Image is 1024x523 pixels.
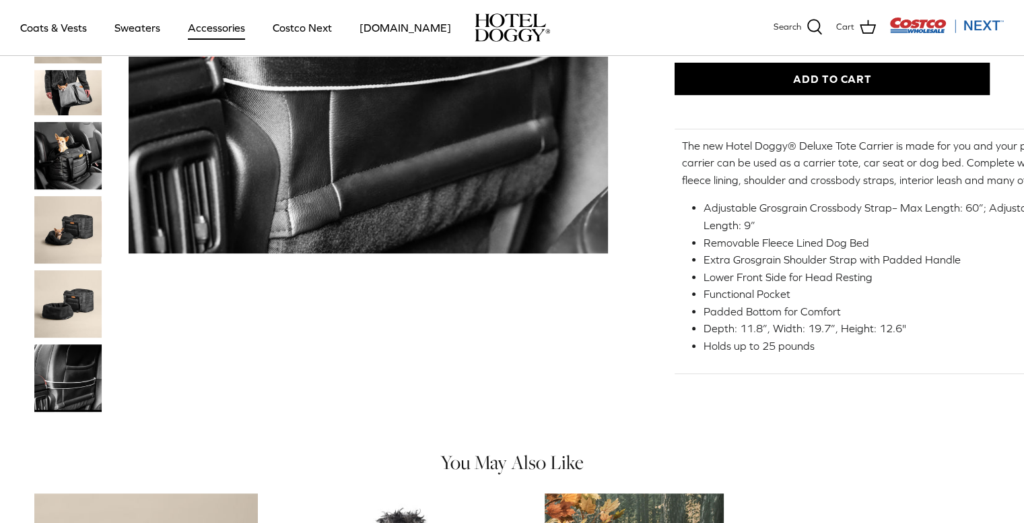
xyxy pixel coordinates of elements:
a: Accessories [176,5,257,51]
a: Costco Next [261,5,344,51]
a: Coats & Vests [8,5,99,51]
button: Add to Cart [675,63,990,95]
span: Cart [836,20,854,34]
a: Thumbnail Link [34,344,102,412]
a: Thumbnail Link [34,196,102,264]
a: Thumbnail Link [34,70,102,115]
img: hoteldoggycom [475,13,550,42]
a: Visit Costco Next [889,26,1004,36]
a: hoteldoggy.com hoteldoggycom [475,13,550,42]
a: Thumbnail Link [34,122,102,189]
a: Thumbnail Link [34,270,102,338]
a: Search [774,19,823,36]
span: Search [774,20,801,34]
img: Costco Next [889,17,1004,34]
a: [DOMAIN_NAME] [347,5,463,51]
a: Cart [836,19,876,36]
a: Sweaters [102,5,172,51]
h4: You May Also Like [34,452,990,473]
